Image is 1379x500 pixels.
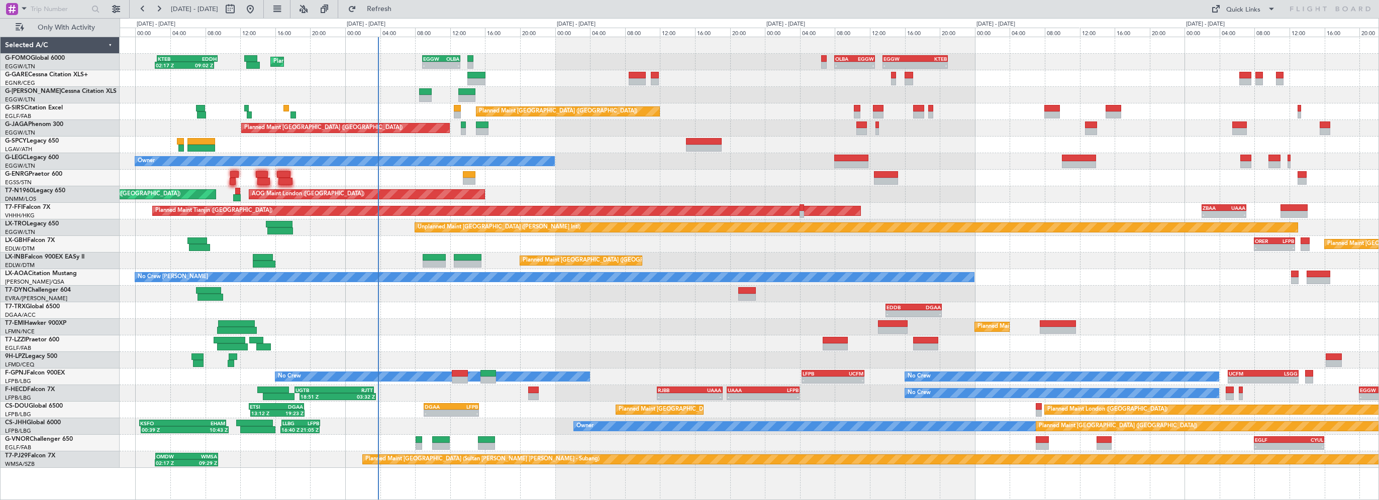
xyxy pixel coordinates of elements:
[5,436,30,442] span: G-VNOR
[5,337,26,343] span: T7-LZZI
[5,254,84,260] a: LX-INBFalcon 900EX EASy II
[619,402,777,417] div: Planned Maint [GEOGRAPHIC_DATA] ([GEOGRAPHIC_DATA])
[135,28,170,37] div: 00:00
[1080,28,1115,37] div: 12:00
[170,28,206,37] div: 04:00
[251,410,277,416] div: 13:12 Z
[5,287,28,293] span: T7-DYN
[5,295,67,302] a: EVRA/[PERSON_NAME]
[835,56,854,62] div: OLBA
[5,370,27,376] span: F-GPNJ
[5,262,35,269] a: EDLW/DTM
[5,444,31,451] a: EGLF/FAB
[1255,244,1274,251] div: -
[5,79,35,87] a: EGNR/CEG
[418,220,580,235] div: Unplanned Maint [GEOGRAPHIC_DATA] ([PERSON_NAME] Intl)
[1325,28,1360,37] div: 16:00
[1274,244,1294,251] div: -
[5,105,24,111] span: G-SIRS
[1150,28,1185,37] div: 20:00
[5,460,35,468] a: WMSA/SZB
[658,387,689,393] div: RJBB
[870,28,905,37] div: 12:00
[187,56,216,62] div: EDDH
[5,453,28,459] span: T7-PJ29
[1263,377,1298,383] div: -
[833,370,864,377] div: UCFM
[660,28,695,37] div: 12:00
[1185,28,1220,37] div: 00:00
[763,387,799,393] div: LFPB
[5,188,33,194] span: T7-N1960
[1255,443,1289,449] div: -
[140,420,183,426] div: KSFO
[765,28,800,37] div: 00:00
[576,419,594,434] div: Owner
[590,28,625,37] div: 04:00
[5,228,35,236] a: EGGW/LTN
[186,460,217,466] div: 09:29 Z
[137,20,175,29] div: [DATE] - [DATE]
[5,420,27,426] span: CS-JHH
[1226,5,1260,15] div: Quick Links
[5,138,27,144] span: G-SPCY
[11,20,109,36] button: Only With Activity
[441,56,459,62] div: OLBA
[5,88,117,94] a: G-[PERSON_NAME]Cessna Citation XLS
[5,271,28,277] span: LX-AOA
[854,62,873,68] div: -
[5,63,35,70] a: EGGW/LTN
[1047,402,1167,417] div: Planned Maint London ([GEOGRAPHIC_DATA])
[695,28,730,37] div: 16:00
[728,394,763,400] div: -
[5,96,35,103] a: EGGW/LTN
[5,204,50,210] a: T7-FFIFalcon 7X
[273,54,432,69] div: Planned Maint [GEOGRAPHIC_DATA] ([GEOGRAPHIC_DATA])
[184,62,213,68] div: 09:02 Z
[5,304,26,310] span: T7-TRX
[310,28,345,37] div: 20:00
[800,28,835,37] div: 04:00
[883,62,915,68] div: -
[5,387,27,393] span: F-HECD
[281,427,300,433] div: 16:40 Z
[835,28,870,37] div: 08:00
[689,394,721,400] div: -
[763,394,799,400] div: -
[5,320,25,326] span: T7-EMI
[334,387,373,393] div: RJTT
[5,188,65,194] a: T7-N1960Legacy 650
[5,427,31,435] a: LFPB/LBG
[975,28,1010,37] div: 00:00
[689,387,721,393] div: UAAA
[1039,419,1197,434] div: Planned Maint [GEOGRAPHIC_DATA] ([GEOGRAPHIC_DATA])
[5,72,88,78] a: G-GARECessna Citation XLS+
[423,56,441,62] div: EGGW
[425,410,451,416] div: -
[156,460,186,466] div: 02:17 Z
[187,453,218,459] div: WMSA
[854,56,873,62] div: EGGW
[1263,370,1298,377] div: LSGG
[1224,205,1245,211] div: UAAA
[520,28,555,37] div: 20:00
[5,112,31,120] a: EGLF/FAB
[5,72,28,78] span: G-GARE
[5,245,35,253] a: EDLW/DTM
[5,287,71,293] a: T7-DYNChallenger 604
[5,271,77,277] a: LX-AOACitation Mustang
[252,187,364,202] div: AOG Maint London ([GEOGRAPHIC_DATA])
[485,28,520,37] div: 16:00
[5,378,31,385] a: LFPB/LBG
[5,304,60,310] a: T7-TRXGlobal 6500
[728,387,763,393] div: UAAA
[914,311,941,317] div: -
[5,403,29,409] span: CS-DOU
[5,88,61,94] span: G-[PERSON_NAME]
[1254,28,1290,37] div: 08:00
[343,1,404,17] button: Refresh
[5,278,64,286] a: [PERSON_NAME]/QSA
[1289,437,1323,443] div: CYUL
[5,337,59,343] a: T7-LZZIPraetor 600
[976,20,1015,29] div: [DATE] - [DATE]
